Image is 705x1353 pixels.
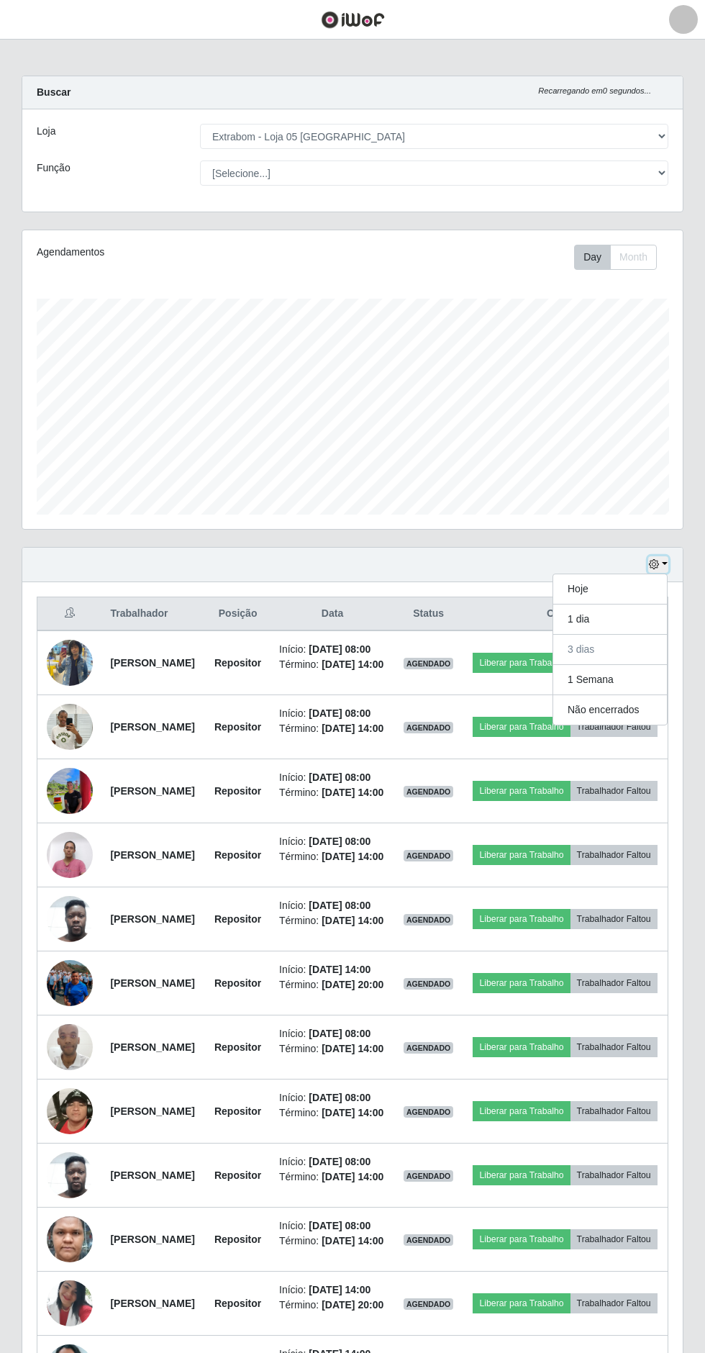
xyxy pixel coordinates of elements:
button: Trabalhador Faltou [570,1037,658,1057]
button: Trabalhador Faltou [570,717,658,737]
time: [DATE] 08:00 [309,643,370,655]
li: Início: [279,1090,386,1105]
li: Início: [279,642,386,657]
strong: [PERSON_NAME] [110,1041,194,1053]
li: Início: [279,1218,386,1234]
span: AGENDADO [404,1234,454,1246]
th: Trabalhador [101,597,205,631]
strong: [PERSON_NAME] [110,977,194,989]
time: [DATE] 14:00 [309,964,370,975]
span: AGENDADO [404,1170,454,1182]
strong: [PERSON_NAME] [110,913,194,925]
button: Liberar para Trabalho [473,845,570,865]
strong: [PERSON_NAME] [110,721,194,733]
button: Liberar para Trabalho [473,1165,570,1185]
th: Status [394,597,463,631]
img: 1751663217574.jpeg [47,1070,93,1152]
time: [DATE] 08:00 [309,900,370,911]
img: 1748554596327.jpeg [47,1262,93,1344]
th: Data [270,597,394,631]
strong: [PERSON_NAME] [110,849,194,861]
li: Término: [279,1041,386,1056]
span: AGENDADO [404,850,454,861]
time: [DATE] 14:00 [322,1043,383,1054]
li: Término: [279,785,386,800]
strong: Repositor [214,657,261,669]
time: [DATE] 14:00 [322,1235,383,1246]
time: [DATE] 08:00 [309,1092,370,1103]
button: Liberar para Trabalho [473,653,570,673]
div: Toolbar with button groups [574,245,668,270]
span: AGENDADO [404,1298,454,1310]
li: Término: [279,977,386,992]
strong: [PERSON_NAME] [110,1105,194,1117]
button: Month [610,245,657,270]
button: Trabalhador Faltou [570,1165,658,1185]
time: [DATE] 08:00 [309,1028,370,1039]
time: [DATE] 20:00 [322,979,383,990]
strong: Repositor [214,849,261,861]
li: Término: [279,913,386,928]
li: Término: [279,1298,386,1313]
button: 1 dia [553,605,667,635]
strong: Repositor [214,1105,261,1117]
button: Liberar para Trabalho [473,1229,570,1249]
li: Início: [279,706,386,721]
strong: [PERSON_NAME] [110,1298,194,1309]
li: Início: [279,1154,386,1169]
span: AGENDADO [404,722,454,733]
strong: Repositor [214,1041,261,1053]
button: Trabalhador Faltou [570,1229,658,1249]
span: AGENDADO [404,658,454,669]
time: [DATE] 14:00 [322,723,383,734]
img: CoreUI Logo [321,11,385,29]
li: Término: [279,849,386,864]
img: 1751500002746.jpeg [47,824,93,885]
img: 1750257157431.jpeg [47,696,93,757]
button: Day [574,245,611,270]
li: Término: [279,721,386,736]
li: Término: [279,1105,386,1121]
time: [DATE] 14:00 [322,915,383,926]
strong: Repositor [214,1234,261,1245]
strong: Buscar [37,86,70,98]
img: 1752240503599.jpeg [47,888,93,949]
label: Função [37,160,70,176]
time: [DATE] 08:00 [309,707,370,719]
strong: [PERSON_NAME] [110,657,194,669]
strong: Repositor [214,785,261,797]
li: Início: [279,898,386,913]
li: Término: [279,1234,386,1249]
img: 1750964642219.jpeg [47,1016,93,1077]
strong: Repositor [214,721,261,733]
span: AGENDADO [404,978,454,990]
time: [DATE] 08:00 [309,1156,370,1167]
button: Liberar para Trabalho [473,1037,570,1057]
strong: Repositor [214,1298,261,1309]
strong: [PERSON_NAME] [110,1234,194,1245]
time: [DATE] 14:00 [322,1171,383,1182]
li: Início: [279,770,386,785]
span: AGENDADO [404,1042,454,1054]
button: 3 dias [553,635,667,665]
time: [DATE] 08:00 [309,836,370,847]
button: Trabalhador Faltou [570,909,658,929]
i: Recarregando em 0 segundos... [538,86,651,95]
strong: Repositor [214,977,261,989]
li: Início: [279,1026,386,1041]
time: [DATE] 14:00 [322,1107,383,1118]
button: Trabalhador Faltou [570,973,658,993]
button: Liberar para Trabalho [473,1293,570,1313]
strong: [PERSON_NAME] [110,785,194,797]
button: Liberar para Trabalho [473,781,570,801]
span: AGENDADO [404,914,454,926]
th: Posição [205,597,270,631]
div: Agendamentos [37,245,287,260]
button: Hoje [553,574,667,605]
button: Trabalhador Faltou [570,781,658,801]
button: Liberar para Trabalho [473,973,570,993]
th: Opções [463,597,668,631]
li: Término: [279,1169,386,1185]
img: 1753220579080.jpeg [47,1192,93,1287]
button: Liberar para Trabalho [473,717,570,737]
